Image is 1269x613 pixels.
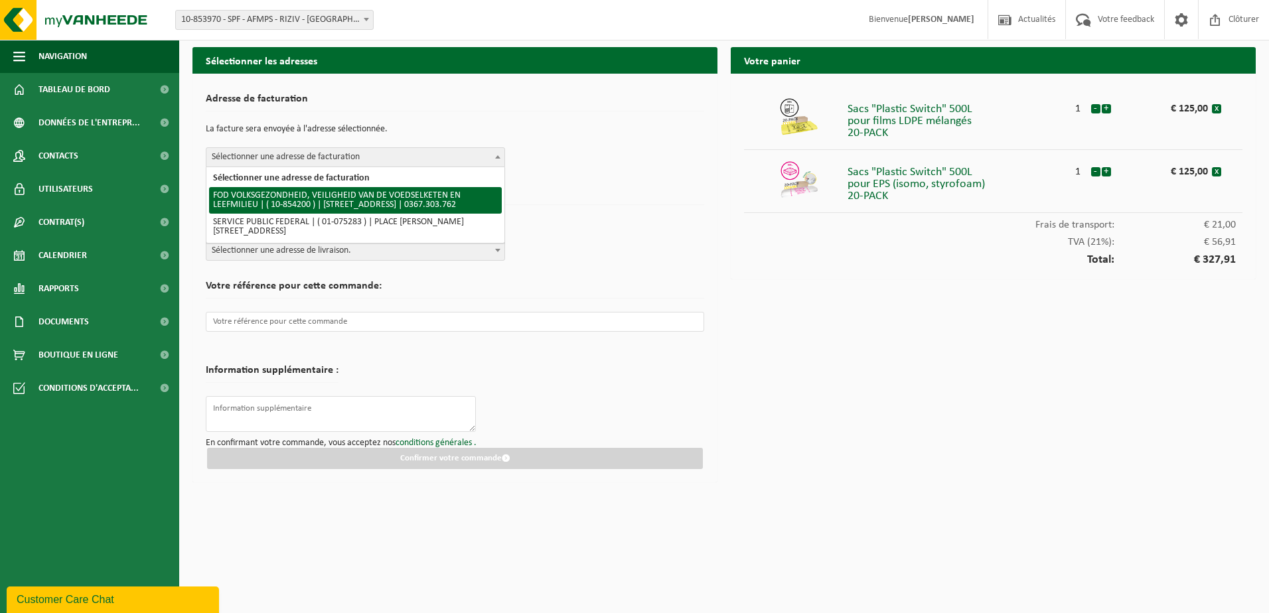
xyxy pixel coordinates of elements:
[744,213,1242,230] div: Frais de transport:
[38,272,79,305] span: Rapports
[744,230,1242,247] div: TVA (21%):
[1114,254,1236,266] span: € 327,91
[38,338,118,372] span: Boutique en ligne
[1091,167,1100,176] button: -
[38,372,139,405] span: Conditions d'accepta...
[1139,97,1212,114] div: € 125,00
[779,97,819,137] img: 01-999964
[731,47,1256,73] h2: Votre panier
[206,148,504,167] span: Sélectionner une adresse de facturation
[908,15,974,25] strong: [PERSON_NAME]
[7,584,222,613] iframe: chat widget
[848,160,1066,202] div: Sacs "Plastic Switch" 500L pour EPS (isomo, styrofoam) 20-PACK
[1066,160,1090,177] div: 1
[1066,97,1090,114] div: 1
[1114,237,1236,247] span: € 56,91
[206,94,704,111] h2: Adresse de facturation
[206,241,505,261] span: Sélectionner une adresse de livraison.
[744,247,1242,266] div: Total:
[206,312,704,332] input: Votre référence pour cette commande
[38,305,89,338] span: Documents
[38,139,78,172] span: Contacts
[192,47,717,73] h2: Sélectionner les adresses
[38,40,87,73] span: Navigation
[209,187,502,214] li: FOD VOLKSGEZONDHEID, VEILIGHEID VAN DE VOEDSELKETEN EN LEEFMILIEU | ( 10-854200 ) | [STREET_ADDRE...
[38,239,87,272] span: Calendrier
[206,147,505,167] span: Sélectionner une adresse de facturation
[1114,220,1236,230] span: € 21,00
[1102,104,1111,113] button: +
[209,214,502,240] li: SERVICE PUBLIC FEDERAL | ( 01-075283 ) | PLACE [PERSON_NAME][STREET_ADDRESS]
[779,160,819,200] img: 01-999956
[1212,104,1221,113] button: x
[206,439,704,448] p: En confirmant votre commande, vous acceptez nos
[1139,160,1212,177] div: € 125,00
[396,438,477,448] a: conditions générales .
[175,10,374,30] span: 10-853970 - SPF - AFMPS - RIZIV - BRUXELLES
[1091,104,1100,113] button: -
[848,97,1066,139] div: Sacs "Plastic Switch" 500L pour films LDPE mélangés 20-PACK
[206,281,704,299] h2: Votre référence pour cette commande:
[209,170,502,187] li: Sélectionner une adresse de facturation
[206,365,338,383] h2: Information supplémentaire :
[1212,167,1221,176] button: x
[38,73,110,106] span: Tableau de bord
[206,241,504,260] span: Sélectionner une adresse de livraison.
[206,118,704,141] p: La facture sera envoyée à l'adresse sélectionnée.
[207,448,703,469] button: Confirmer votre commande
[176,11,373,29] span: 10-853970 - SPF - AFMPS - RIZIV - BRUXELLES
[38,106,140,139] span: Données de l'entrepr...
[38,172,93,206] span: Utilisateurs
[1102,167,1111,176] button: +
[38,206,84,239] span: Contrat(s)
